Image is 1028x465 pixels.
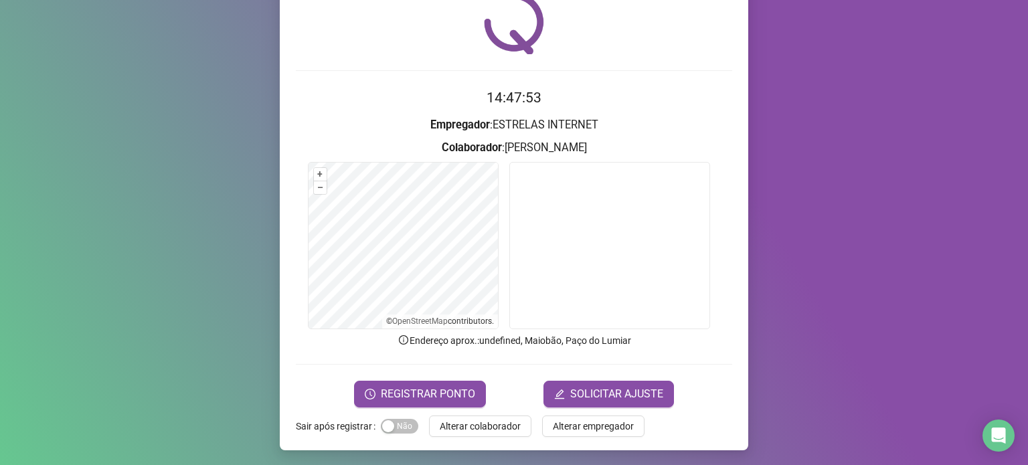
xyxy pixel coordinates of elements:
button: – [314,181,327,194]
button: editSOLICITAR AJUSTE [543,381,674,407]
time: 14:47:53 [487,90,541,106]
button: Alterar colaborador [429,415,531,437]
h3: : ESTRELAS INTERNET [296,116,732,134]
a: OpenStreetMap [392,316,448,326]
span: info-circle [398,334,410,346]
span: edit [554,389,565,399]
span: SOLICITAR AJUSTE [570,386,663,402]
span: Alterar colaborador [440,419,521,434]
span: clock-circle [365,389,375,399]
span: REGISTRAR PONTO [381,386,475,402]
strong: Colaborador [442,141,502,154]
h3: : [PERSON_NAME] [296,139,732,157]
div: Open Intercom Messenger [982,420,1015,452]
p: Endereço aprox. : undefined, Maiobão, Paço do Lumiar [296,333,732,348]
button: Alterar empregador [542,415,645,437]
li: © contributors. [386,316,494,326]
span: Alterar empregador [553,419,634,434]
label: Sair após registrar [296,415,381,437]
button: REGISTRAR PONTO [354,381,486,407]
button: + [314,168,327,181]
strong: Empregador [430,118,490,131]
